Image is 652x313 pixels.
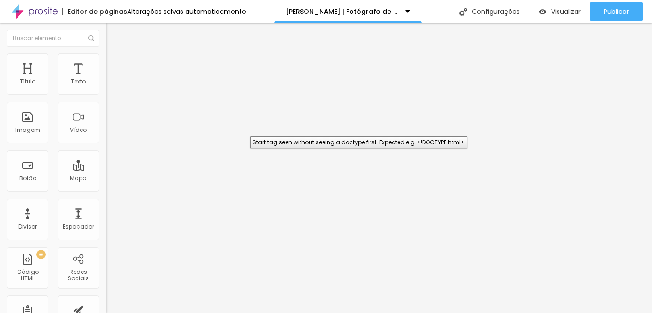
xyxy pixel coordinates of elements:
button: Publicar [590,2,643,21]
div: Mapa [70,175,87,182]
div: Divisor [18,224,37,230]
div: Texto [71,78,86,85]
div: Título [20,78,35,85]
img: Icone [459,8,467,16]
div: Alterações salvas automaticamente [127,8,246,15]
div: Editor de páginas [62,8,127,15]
div: Redes Sociais [60,269,96,282]
div: Código HTML [9,269,46,282]
p: [PERSON_NAME] | Fotógrafo de [PERSON_NAME], Retrato e Eventos no [GEOGRAPHIC_DATA] [286,8,399,15]
span: Publicar [604,8,629,15]
button: Visualizar [529,2,590,21]
div: Imagem [15,127,40,133]
input: Buscar elemento [7,30,99,47]
div: Espaçador [63,224,94,230]
div: Botão [19,175,36,182]
div: Vídeo [70,127,87,133]
img: view-1.svg [539,8,546,16]
span: Visualizar [551,8,581,15]
img: Icone [88,35,94,41]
